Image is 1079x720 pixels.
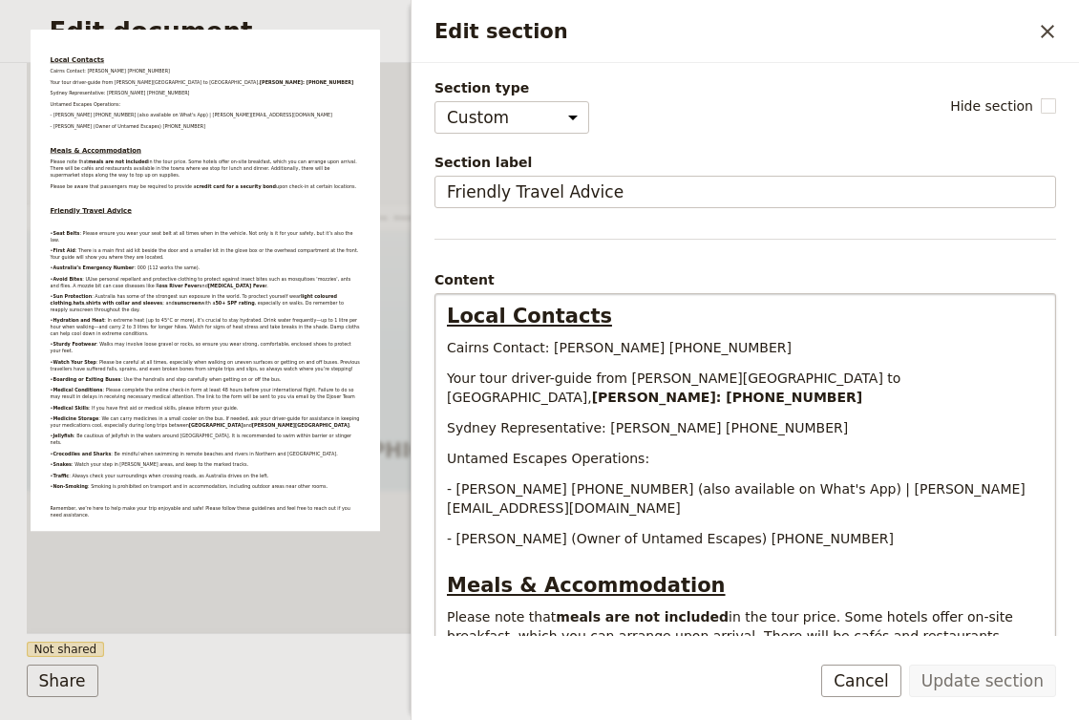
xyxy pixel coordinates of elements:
div: Content [434,270,1056,289]
span: - [PERSON_NAME] (Owner of Untamed Escapes) [PHONE_NUMBER] [447,531,894,546]
span: in the tour price. Some hotels offer on-site breakfast, which you can arrange upon arrival. There... [447,609,1017,682]
a: Itinerary [878,19,935,44]
a: Cover page [429,19,505,44]
strong: meals are not included [556,609,729,625]
span: Please note that [447,609,556,625]
h2: Edit section [434,17,1031,46]
span: - [PERSON_NAME] [PHONE_NUMBER] (also available on What's App) | [PERSON_NAME][EMAIL_ADDRESS][DOMA... [447,481,1026,516]
span: Sydney Representative: [PERSON_NAME] [PHONE_NUMBER] [447,420,848,435]
strong: Meals & Accommodation [447,574,726,597]
img: Untamed Escapes logo [23,11,190,45]
button: Share [27,665,98,697]
button: Close drawer [1031,15,1064,48]
span: Untamed Escapes Operations: [447,451,649,466]
span: Hide section [950,96,1033,116]
span: Section type [434,78,589,97]
select: Section type [434,101,589,134]
strong: [PERSON_NAME]: [PHONE_NUMBER] [592,390,863,405]
input: Section label [434,176,1056,208]
button: Update section [909,665,1056,697]
span: Your tour driver-guide from [PERSON_NAME][GEOGRAPHIC_DATA] to [GEOGRAPHIC_DATA], [447,371,905,405]
span: Cairns Contact: [PERSON_NAME] [PHONE_NUMBER] [447,340,792,355]
button: Cancel [821,665,901,697]
span: Section label [434,153,1056,172]
span: Not shared [27,642,105,657]
a: Overview [521,19,584,44]
span: [DATE] – [DATE] [69,614,197,637]
strong: Local Contacts [447,305,612,328]
a: Optional Extras [760,19,863,44]
h2: Edit document [50,17,1002,46]
a: Friendly Travel Advice [600,19,745,44]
